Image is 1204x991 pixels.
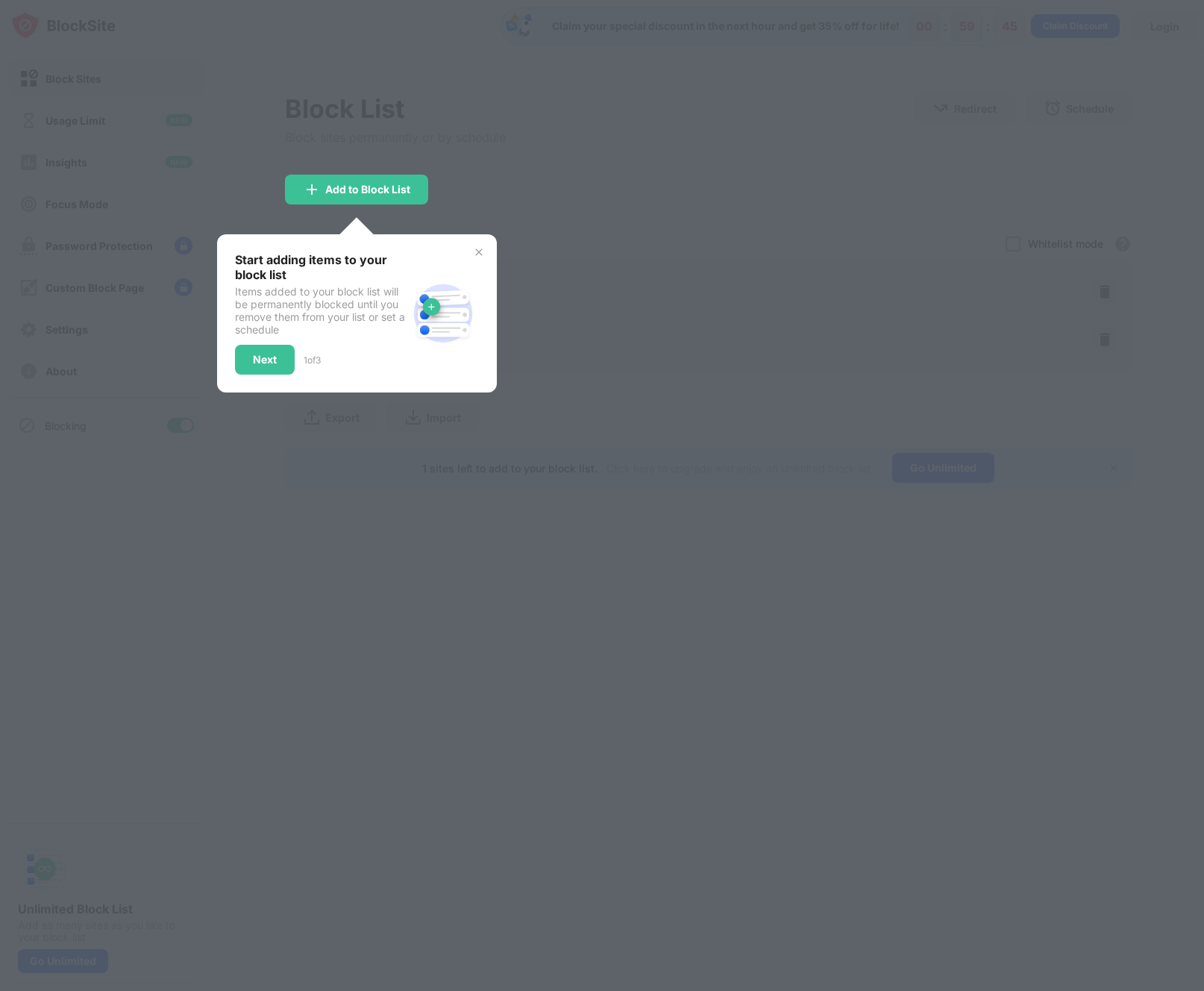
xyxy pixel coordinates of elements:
[235,252,407,282] div: Start adding items to your block list
[235,285,407,336] div: Items added to your block list will be permanently blocked until you remove them from your list o...
[407,278,479,349] img: block-site.svg
[253,354,277,366] div: Next
[473,246,485,258] img: x-button.svg
[304,354,321,366] div: 1 of 3
[325,184,410,196] div: Add to Block List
